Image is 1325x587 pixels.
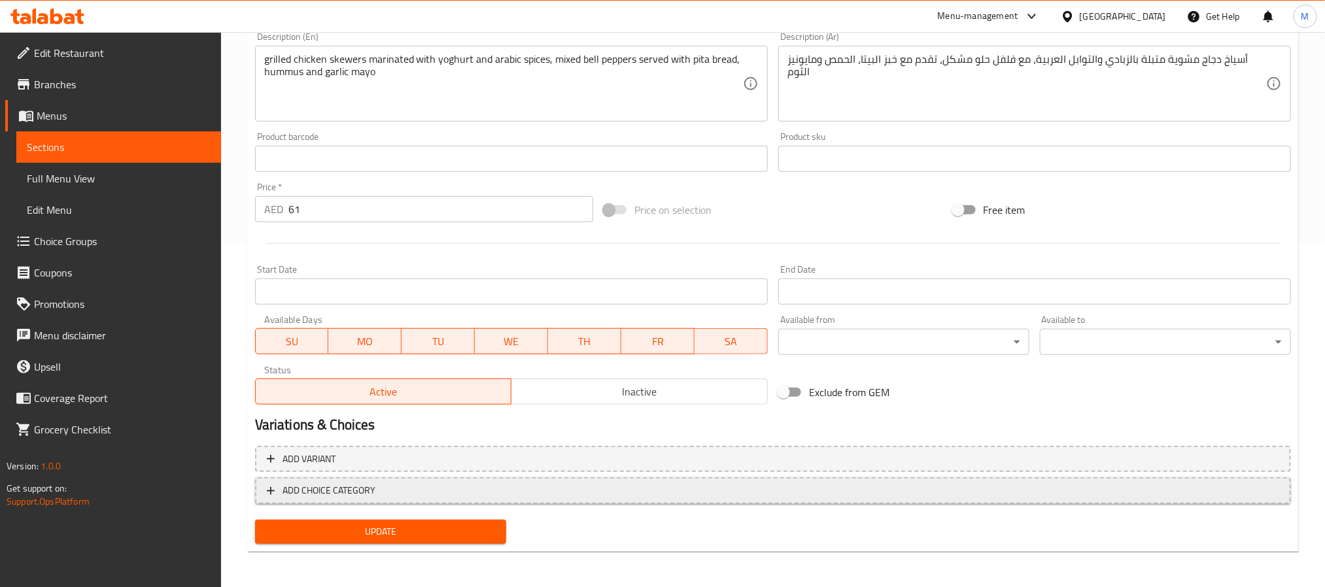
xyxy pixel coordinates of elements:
span: FR [627,332,689,351]
div: ​ [1040,329,1291,355]
span: Get support on: [7,480,67,497]
button: Active [255,378,512,405]
span: Free item [984,202,1025,218]
a: Support.OpsPlatform [7,493,90,510]
span: SA [700,332,763,351]
span: Promotions [34,296,211,312]
span: TH [553,332,616,351]
span: WE [480,332,543,351]
span: Version: [7,458,39,475]
span: 1.0.0 [41,458,61,475]
a: Branches [5,69,221,100]
span: Branches [34,76,211,92]
a: Choice Groups [5,226,221,257]
span: Edit Restaurant [34,45,211,61]
a: Upsell [5,351,221,382]
a: Menu disclaimer [5,320,221,351]
button: Inactive [511,378,768,405]
a: Coverage Report [5,382,221,414]
span: Coverage Report [34,390,211,406]
span: Inactive [517,382,763,401]
button: WE [475,328,548,354]
a: Promotions [5,288,221,320]
span: Choice Groups [34,233,211,249]
button: SA [695,328,768,354]
span: Full Menu View [27,171,211,186]
a: Grocery Checklist [5,414,221,445]
span: Sections [27,139,211,155]
textarea: أسياخ دجاج مشوية متبلة بالزبادي والتوابل العربية، مع فلفل حلو مشكل، تقدم مع خبز البيتا، الحمص وما... [787,53,1266,115]
span: Price on selection [634,202,712,218]
span: Menus [37,108,211,124]
button: Update [255,520,506,544]
span: Update [266,524,496,540]
button: ADD CHOICE CATEGORY [255,477,1291,504]
span: Edit Menu [27,202,211,218]
a: Coupons [5,257,221,288]
button: Add variant [255,446,1291,473]
a: Menus [5,100,221,131]
a: Edit Menu [16,194,221,226]
span: Menu disclaimer [34,327,211,343]
span: TU [407,332,470,351]
div: ​ [778,329,1029,355]
span: ADD CHOICE CATEGORY [283,482,375,499]
input: Please enter product sku [778,146,1291,172]
button: TH [548,328,621,354]
button: SU [255,328,329,354]
a: Full Menu View [16,163,221,194]
textarea: grilled chicken skewers marinated with yoghurt and arabic spices, mixed bell peppers served with ... [264,53,743,115]
h2: Variations & Choices [255,415,1291,435]
span: Grocery Checklist [34,422,211,437]
span: Upsell [34,359,211,375]
span: Active [261,382,507,401]
div: [GEOGRAPHIC_DATA] [1080,9,1166,24]
a: Edit Restaurant [5,37,221,69]
a: Sections [16,131,221,163]
span: MO [334,332,396,351]
input: Please enter price [288,196,593,222]
span: M [1301,9,1309,24]
span: SU [261,332,324,351]
button: TU [402,328,475,354]
span: Coupons [34,265,211,280]
div: Menu-management [938,8,1018,24]
button: MO [328,328,402,354]
span: Exclude from GEM [809,384,890,400]
input: Please enter product barcode [255,146,768,172]
span: Add variant [283,451,336,467]
button: FR [621,328,695,354]
p: AED [264,201,283,217]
